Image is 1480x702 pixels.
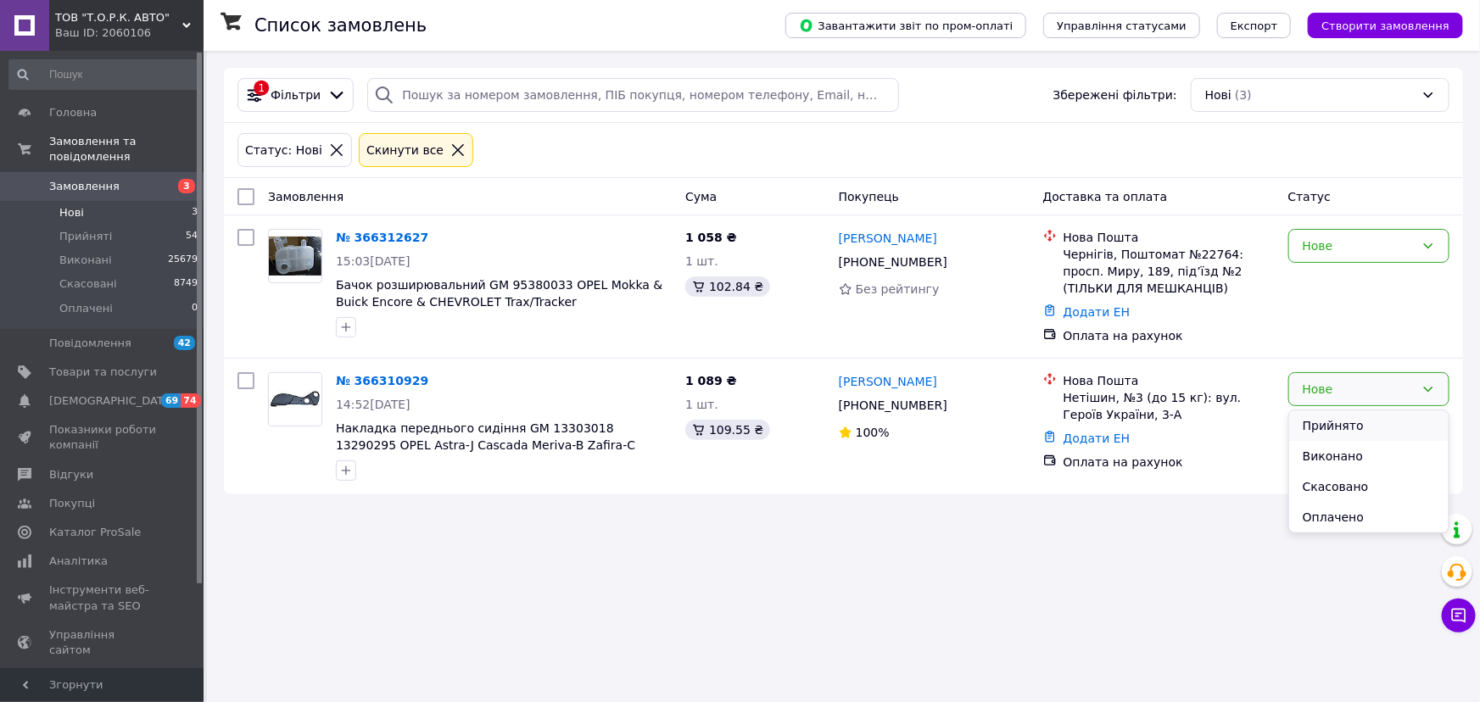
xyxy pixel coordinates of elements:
span: Каталог ProSale [49,525,141,540]
button: Чат з покупцем [1442,599,1476,632]
span: Фільтри [271,86,321,103]
a: Фото товару [268,372,322,426]
span: Управління статусами [1057,19,1187,32]
span: 15:03[DATE] [336,254,410,268]
span: Покупці [49,496,95,511]
span: 8749 [174,276,198,292]
img: Фото товару [269,237,321,276]
span: 54 [186,229,198,244]
div: 102.84 ₴ [685,276,770,297]
button: Створити замовлення [1308,13,1463,38]
span: Аналітика [49,554,108,569]
span: Статус [1288,190,1332,203]
span: Оплачені [59,301,113,316]
a: Створити замовлення [1291,18,1463,31]
div: Нова Пошта [1064,229,1275,246]
span: Без рейтингу [856,282,940,296]
h1: Список замовлень [254,15,427,36]
span: [DEMOGRAPHIC_DATA] [49,393,175,409]
li: Виконано [1289,441,1449,471]
div: Нове [1303,380,1415,398]
span: Нові [1205,86,1231,103]
div: Нова Пошта [1064,372,1275,389]
li: Скасовано [1289,471,1449,502]
span: 100% [856,426,890,439]
li: Прийнято [1289,410,1449,441]
img: Фото товару [269,373,321,426]
span: Повідомлення [49,336,131,351]
a: Додати ЕН [1064,305,1131,319]
div: Оплата на рахунок [1064,327,1275,344]
span: 1 шт. [685,254,718,268]
span: Замовлення [268,190,343,203]
span: Прийняті [59,229,112,244]
a: [PERSON_NAME] [839,230,937,247]
span: Доставка та оплата [1043,190,1168,203]
a: № 366312627 [336,231,428,244]
div: Чернігів, Поштомат №22764: просп. Миру, 189, під’їзд №2 (ТІЛЬКИ ДЛЯ МЕШКАНЦІВ) [1064,246,1275,297]
button: Управління статусами [1043,13,1200,38]
span: Головна [49,105,97,120]
span: Скасовані [59,276,117,292]
div: Ваш ID: 2060106 [55,25,204,41]
span: Нові [59,205,84,220]
span: Cума [685,190,717,203]
div: Нетішин, №3 (до 15 кг): вул. Героїв України, 3-А [1064,389,1275,423]
a: Накладка переднього сидіння GM 13303018 13290295 OPEL Astra-J Cascada Meriva-B Zafira-C [336,421,635,452]
span: Замовлення [49,179,120,194]
span: Управління сайтом [49,627,157,658]
span: 1 058 ₴ [685,231,737,244]
span: 3 [192,205,198,220]
span: Інструменти веб-майстра та SEO [49,582,157,613]
a: Бачок розширювальний GM 95380033 OPEL Mokka & Buick Encore & CHEVROLET Trax/Tracker [336,278,662,309]
span: Покупець [839,190,899,203]
span: Товари та послуги [49,365,157,380]
span: 74 [181,393,200,408]
span: Створити замовлення [1321,19,1449,32]
a: [PERSON_NAME] [839,373,937,390]
span: Збережені фільтри: [1053,86,1177,103]
span: 14:52[DATE] [336,398,410,411]
input: Пошук [8,59,199,90]
div: Нове [1303,237,1415,255]
span: 1 шт. [685,398,718,411]
div: Статус: Нові [242,141,326,159]
span: (3) [1235,88,1252,102]
span: Замовлення та повідомлення [49,134,204,164]
div: 109.55 ₴ [685,420,770,440]
div: Cкинути все [363,141,447,159]
span: 42 [174,336,195,350]
div: Оплата на рахунок [1064,454,1275,471]
span: 1 089 ₴ [685,374,737,387]
span: Відгуки [49,467,93,482]
span: Експорт [1231,19,1278,32]
span: Виконані [59,253,112,268]
span: 25679 [168,253,198,268]
button: Завантажити звіт по пром-оплаті [785,13,1026,38]
span: 0 [192,301,198,316]
span: Завантажити звіт по пром-оплаті [799,18,1013,33]
a: Фото товару [268,229,322,283]
a: № 366310929 [336,374,428,387]
span: 69 [161,393,181,408]
div: [PHONE_NUMBER] [835,250,951,274]
span: Показники роботи компанії [49,422,157,453]
a: Додати ЕН [1064,432,1131,445]
button: Експорт [1217,13,1292,38]
span: ТОВ "Т.О.Р.К. АВТО" [55,10,182,25]
div: [PHONE_NUMBER] [835,393,951,417]
li: Оплачено [1289,502,1449,532]
input: Пошук за номером замовлення, ПІБ покупця, номером телефону, Email, номером накладної [367,78,898,112]
span: 3 [178,179,195,193]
